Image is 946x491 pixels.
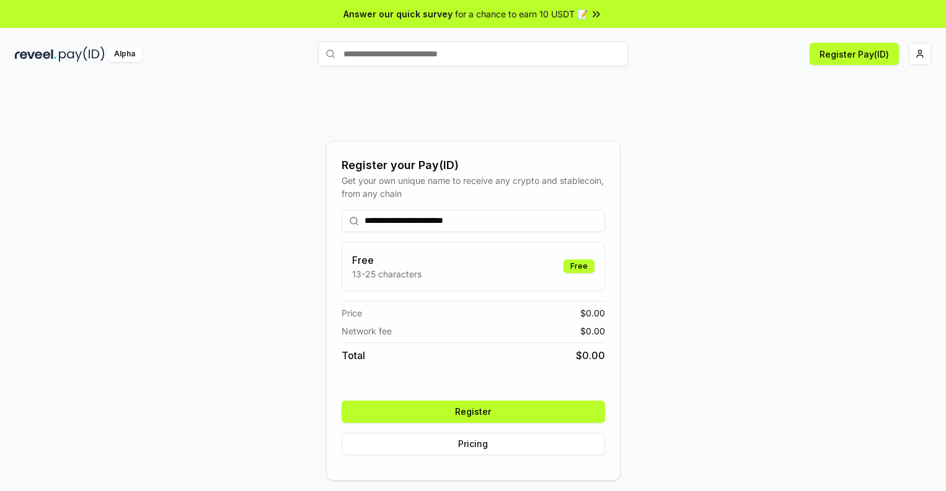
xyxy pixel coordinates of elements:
[352,253,422,267] h3: Free
[576,348,605,363] span: $ 0.00
[107,46,142,62] div: Alpha
[59,46,105,62] img: pay_id
[580,306,605,319] span: $ 0.00
[455,7,588,20] span: for a chance to earn 10 USDT 📝
[352,267,422,280] p: 13-25 characters
[342,157,605,174] div: Register your Pay(ID)
[342,324,392,337] span: Network fee
[15,46,56,62] img: reveel_dark
[580,324,605,337] span: $ 0.00
[342,174,605,200] div: Get your own unique name to receive any crypto and stablecoin, from any chain
[342,306,362,319] span: Price
[564,259,595,273] div: Free
[342,401,605,423] button: Register
[810,43,899,65] button: Register Pay(ID)
[343,7,453,20] span: Answer our quick survey
[342,348,365,363] span: Total
[342,433,605,455] button: Pricing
